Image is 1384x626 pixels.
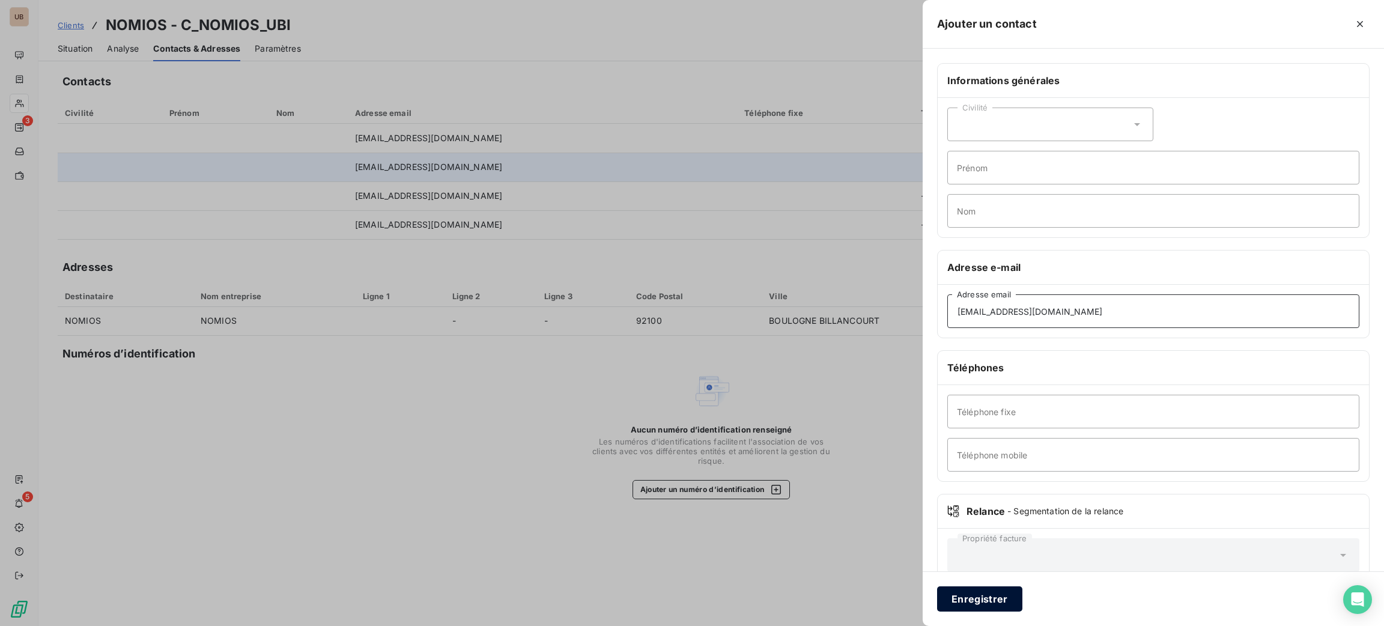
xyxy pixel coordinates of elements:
input: placeholder [947,294,1359,328]
input: placeholder [947,395,1359,428]
h6: Téléphones [947,360,1359,375]
div: Open Intercom Messenger [1343,585,1372,614]
h5: Ajouter un contact [937,16,1037,32]
h6: Adresse e-mail [947,260,1359,275]
button: Enregistrer [937,586,1022,612]
input: placeholder [947,194,1359,228]
input: placeholder [947,438,1359,472]
span: - Segmentation de la relance [1007,505,1123,517]
div: Relance [947,504,1359,518]
h6: Informations générales [947,73,1359,88]
input: placeholder [947,151,1359,184]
